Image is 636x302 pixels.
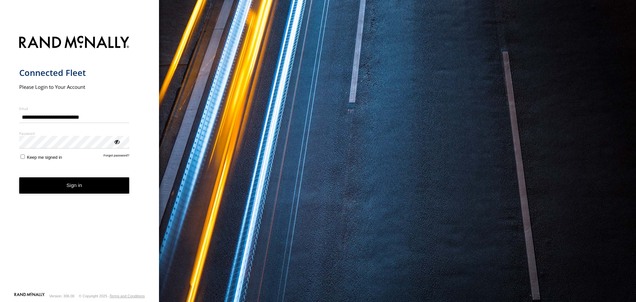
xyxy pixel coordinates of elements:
img: Rand McNally [19,34,130,51]
button: Sign in [19,177,130,194]
input: Keep me signed in [21,154,25,159]
form: main [19,32,140,292]
label: Email [19,106,130,111]
div: © Copyright 2025 - [79,294,145,298]
a: Visit our Website [14,293,45,299]
a: Forgot password? [104,153,130,160]
span: Keep me signed in [27,155,62,160]
div: Version: 306.00 [49,294,75,298]
h2: Please Login to Your Account [19,84,130,90]
a: Terms and Conditions [110,294,145,298]
div: ViewPassword [113,138,120,145]
label: Password [19,131,130,136]
h1: Connected Fleet [19,67,130,78]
